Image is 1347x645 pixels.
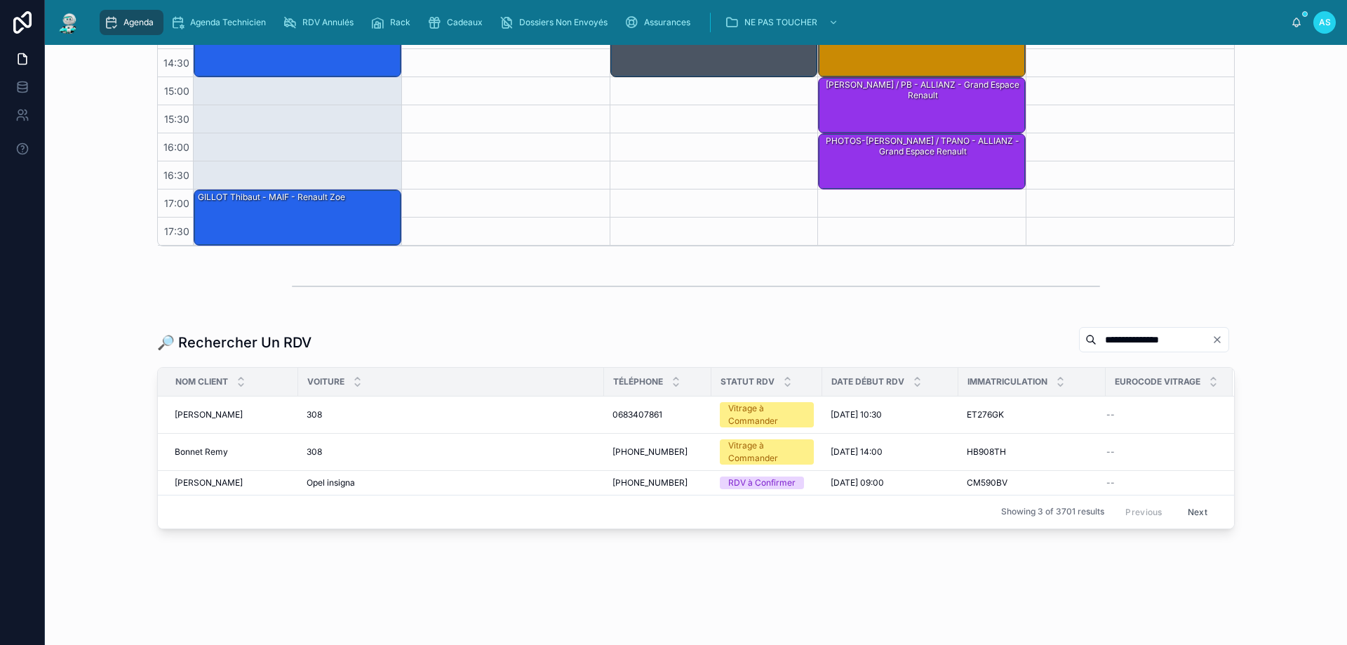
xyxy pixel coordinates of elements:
[620,10,700,35] a: Assurances
[967,477,1007,488] span: CM590BV
[175,409,243,420] span: [PERSON_NAME]
[519,17,608,28] span: Dossiers Non Envoyés
[123,17,154,28] span: Agenda
[821,79,1024,102] div: [PERSON_NAME] / PB - ALLIANZ - Grand espace Renault
[307,446,322,458] span: 308
[831,477,884,488] span: [DATE] 09:00
[175,409,290,420] a: [PERSON_NAME]
[160,141,193,153] span: 16:00
[196,191,347,204] div: GILLOT Thibaut - MAIF - Renault Zoe
[175,376,228,387] span: Nom Client
[819,78,1025,133] div: [PERSON_NAME] / PB - ALLIANZ - Grand espace Renault
[307,477,596,488] a: Opel insigna
[161,85,193,97] span: 15:00
[175,477,243,488] span: [PERSON_NAME]
[831,409,882,420] span: [DATE] 10:30
[819,22,1025,77] div: 14:00 – 15:00: Bonnet Remy - EURO-ASSURANCE - 308
[728,439,805,465] div: Vitrage à Commander
[967,409,1097,420] a: ET276GK
[967,446,1006,458] span: HB908TH
[161,197,193,209] span: 17:00
[744,17,817,28] span: NE PAS TOUCHER
[495,10,617,35] a: Dossiers Non Envoyés
[720,402,814,427] a: Vitrage à Commander
[1319,17,1331,28] span: AS
[611,22,817,77] div: [PERSON_NAME] - DIRECT ASSURANCE - BMW SERIE 4
[194,190,401,245] div: GILLOT Thibaut - MAIF - Renault Zoe
[166,10,276,35] a: Agenda Technicien
[612,409,703,420] a: 0683407861
[390,17,410,28] span: Rack
[831,409,950,420] a: [DATE] 10:30
[1106,409,1115,420] span: --
[307,409,596,420] a: 308
[100,10,163,35] a: Agenda
[1115,376,1200,387] span: Eurocode Vitrage
[175,446,228,458] span: Bonnet Remy
[307,409,322,420] span: 308
[307,446,596,458] a: 308
[1106,477,1115,488] span: --
[307,477,355,488] span: Opel insigna
[613,376,663,387] span: Téléphone
[612,477,703,488] a: [PHONE_NUMBER]
[160,169,193,181] span: 16:30
[831,446,883,458] span: [DATE] 14:00
[831,376,904,387] span: Date Début RDV
[423,10,492,35] a: Cadeaux
[1106,446,1115,458] span: --
[720,477,814,489] a: RDV à Confirmer
[612,446,703,458] a: [PHONE_NUMBER]
[831,477,950,488] a: [DATE] 09:00
[1178,501,1217,523] button: Next
[161,225,193,237] span: 17:30
[1106,446,1216,458] a: --
[644,17,690,28] span: Assurances
[1106,409,1216,420] a: --
[720,439,814,465] a: Vitrage à Commander
[194,22,401,77] div: [PERSON_NAME] Grand Vitara DH-214-LK II 5P 2.0 VVT 16V Break 4WD 140 cv
[612,446,688,458] span: [PHONE_NUMBER]
[366,10,420,35] a: Rack
[93,7,1291,38] div: scrollable content
[967,376,1047,387] span: Immatriculation
[967,446,1097,458] a: HB908TH
[612,409,662,420] span: 0683407861
[1106,477,1216,488] a: --
[56,11,81,34] img: App logo
[728,402,805,427] div: Vitrage à Commander
[279,10,363,35] a: RDV Annulés
[1001,506,1104,517] span: Showing 3 of 3701 results
[175,477,290,488] a: [PERSON_NAME]
[612,477,688,488] span: [PHONE_NUMBER]
[1212,334,1228,345] button: Clear
[967,477,1097,488] a: CM590BV
[157,333,311,352] h1: 🔎 Rechercher Un RDV
[447,17,483,28] span: Cadeaux
[728,477,796,489] div: RDV à Confirmer
[821,135,1024,158] div: PHOTOS-[PERSON_NAME] / TPANO - ALLIANZ - Grand espace Renault
[302,17,354,28] span: RDV Annulés
[160,57,193,69] span: 14:30
[819,134,1025,189] div: PHOTOS-[PERSON_NAME] / TPANO - ALLIANZ - Grand espace Renault
[307,376,344,387] span: Voiture
[175,446,290,458] a: Bonnet Remy
[831,446,950,458] a: [DATE] 14:00
[161,113,193,125] span: 15:30
[721,376,775,387] span: Statut RDV
[967,409,1004,420] span: ET276GK
[190,17,266,28] span: Agenda Technicien
[721,10,845,35] a: NE PAS TOUCHER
